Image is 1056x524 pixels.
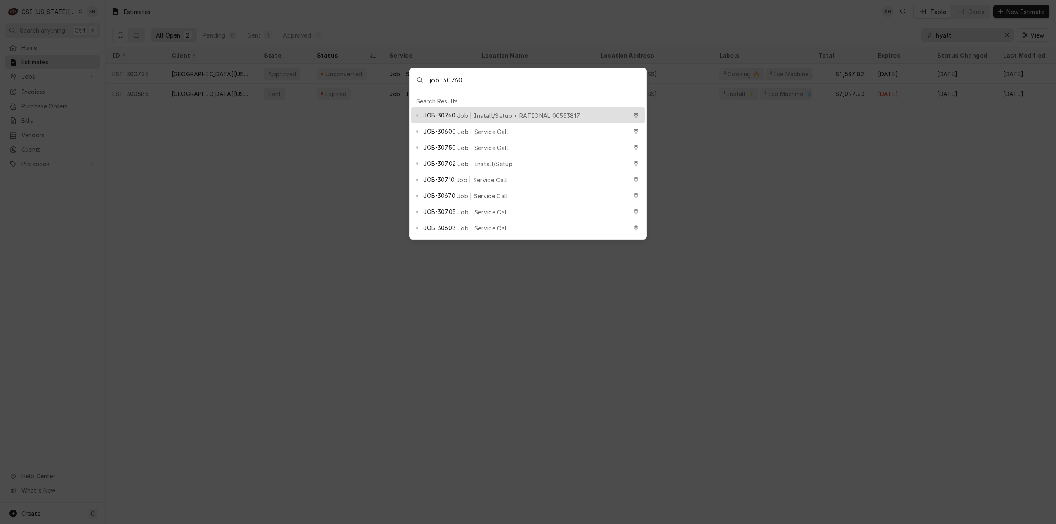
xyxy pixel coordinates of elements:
[457,192,508,200] span: Job | Service Call
[457,143,509,152] span: Job | Service Call
[423,111,455,120] span: JOB-30760
[423,159,455,168] span: JOB-30702
[457,160,513,168] span: Job | Install/Setup
[456,176,507,184] span: Job | Service Call
[423,127,455,136] span: JOB-30600
[423,207,455,216] span: JOB-30705
[457,111,580,120] span: Job | Install/Setup • RATIONAL 00553817
[457,224,509,233] span: Job | Service Call
[457,208,509,216] span: Job | Service Call
[423,143,455,152] span: JOB-30750
[430,68,646,92] input: Search anything
[423,223,455,232] span: JOB-30608
[411,95,645,107] div: Search Results
[409,68,647,240] div: Global Command Menu
[423,191,455,200] span: JOB-30670
[457,127,509,136] span: Job | Service Call
[423,175,454,184] span: JOB-30710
